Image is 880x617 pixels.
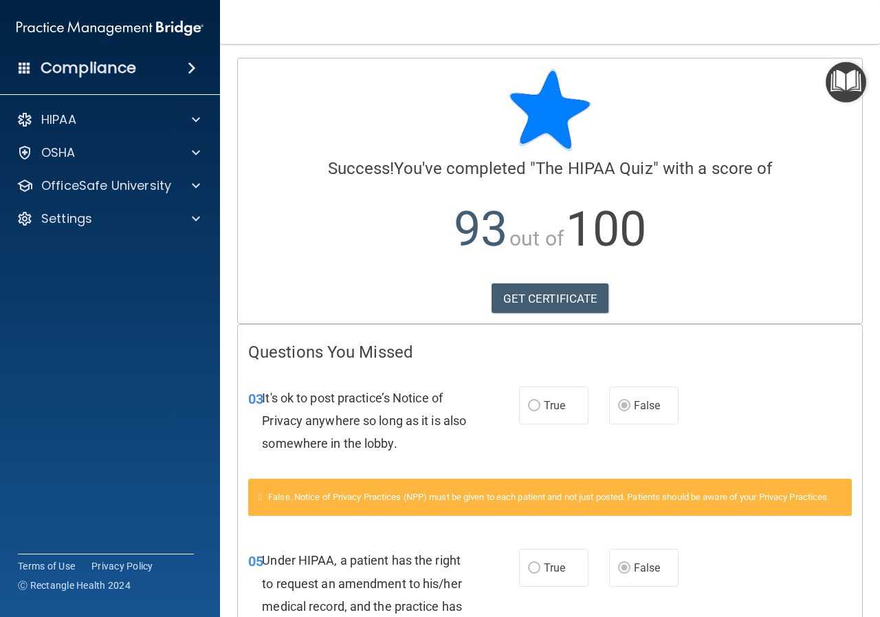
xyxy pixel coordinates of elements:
h4: Compliance [41,58,136,78]
p: OfficeSafe University [41,177,171,194]
span: False [634,399,661,412]
span: False. Notice of Privacy Practices (NPP) must be given to each patient and not just posted. Patie... [268,492,829,502]
span: True [544,561,565,574]
img: PMB logo [16,14,203,42]
h4: You've completed " " with a score of [248,160,852,177]
a: Settings [16,210,200,227]
p: OSHA [41,144,76,161]
span: out of [509,226,564,250]
a: GET CERTIFICATE [492,283,609,314]
span: It's ok to post practice’s Notice of Privacy anywhere so long as it is also somewhere in the lobby. [262,391,466,451]
span: 05 [248,553,263,570]
a: HIPAA [16,111,200,128]
a: OSHA [16,144,200,161]
a: Terms of Use [18,559,75,573]
a: OfficeSafe University [16,177,200,194]
input: True [528,563,540,574]
span: Success! [328,159,395,178]
span: The HIPAA Quiz [536,159,652,178]
button: Open Resource Center [826,62,866,102]
input: False [618,401,630,411]
a: Privacy Policy [91,559,153,573]
img: blue-star-rounded.9d042014.png [509,69,591,151]
span: 93 [454,201,507,257]
span: Ⓒ Rectangle Health 2024 [18,578,131,592]
input: False [618,563,630,574]
p: HIPAA [41,111,76,128]
p: Settings [41,210,92,227]
h4: Questions You Missed [248,343,852,361]
span: False [634,561,661,574]
span: 100 [566,201,646,257]
input: True [528,401,540,411]
span: 03 [248,391,263,407]
span: True [544,399,565,412]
